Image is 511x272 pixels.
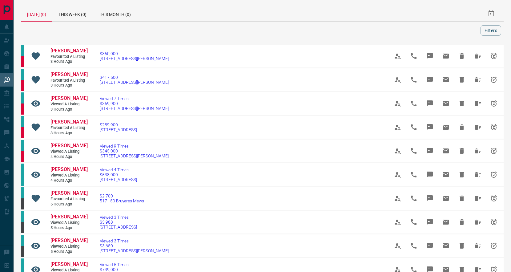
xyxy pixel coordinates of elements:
[454,72,469,87] span: Hide
[470,167,485,182] span: Hide All from Sueann Farthing
[100,127,137,132] span: [STREET_ADDRESS]
[406,49,421,63] span: Call
[50,220,87,225] span: Viewed a Listing
[454,191,469,206] span: Hide
[21,187,24,198] div: condos.ca
[21,45,24,56] div: condos.ca
[100,167,137,182] a: Viewed 4 Times$538,000[STREET_ADDRESS]
[390,72,405,87] span: View Profile
[406,167,421,182] span: Call
[50,95,87,102] a: [PERSON_NAME]
[100,96,169,101] span: Viewed 7 Times
[50,214,88,220] span: [PERSON_NAME]
[100,144,169,158] a: Viewed 9 Times$345,000[STREET_ADDRESS][PERSON_NAME]
[21,6,52,22] div: [DATE] (0)
[100,101,169,106] span: $359,900
[93,6,137,21] div: This Month (0)
[454,238,469,253] span: Hide
[50,119,87,125] a: [PERSON_NAME]
[100,56,169,61] span: [STREET_ADDRESS][PERSON_NAME]
[50,225,87,231] span: 5 hours ago
[21,198,24,209] div: mrloft.ca
[21,140,24,151] div: condos.ca
[486,238,501,253] span: Snooze
[390,49,405,63] span: View Profile
[50,131,87,136] span: 3 hours ago
[50,149,87,154] span: Viewed a Listing
[100,148,169,153] span: $345,000
[50,202,87,207] span: 5 hours ago
[100,198,144,203] span: 517 - 50 Bruyeres Mews
[454,49,469,63] span: Hide
[486,72,501,87] span: Snooze
[438,49,453,63] span: Email
[50,166,87,173] a: [PERSON_NAME]
[422,215,437,229] span: Message
[486,191,501,206] span: Snooze
[406,120,421,135] span: Call
[100,144,169,148] span: Viewed 9 Times
[21,104,24,115] div: property.ca
[390,191,405,206] span: View Profile
[422,191,437,206] span: Message
[100,51,169,56] span: $350,000
[21,246,24,257] div: mrloft.ca
[406,96,421,111] span: Call
[486,96,501,111] span: Snooze
[50,107,87,112] span: 3 hours ago
[50,154,87,160] span: 4 hours ago
[438,167,453,182] span: Email
[470,49,485,63] span: Hide All from Sangeeta Passey
[50,190,88,196] span: [PERSON_NAME]
[50,59,87,64] span: 3 hours ago
[50,48,88,54] span: [PERSON_NAME]
[486,215,501,229] span: Snooze
[100,177,137,182] span: [STREET_ADDRESS]
[100,225,137,229] span: [STREET_ADDRESS]
[100,122,137,132] a: $289,900[STREET_ADDRESS]
[21,69,24,80] div: condos.ca
[50,119,88,125] span: [PERSON_NAME]
[21,235,24,246] div: condos.ca
[21,151,24,162] div: property.ca
[50,244,87,249] span: Viewed a Listing
[50,125,87,131] span: Favourited a Listing
[422,120,437,135] span: Message
[438,72,453,87] span: Email
[422,238,437,253] span: Message
[100,215,137,220] span: Viewed 3 Times
[454,167,469,182] span: Hide
[438,238,453,253] span: Email
[100,172,137,177] span: $538,000
[50,78,87,83] span: Favourited a Listing
[422,72,437,87] span: Message
[100,106,169,111] span: [STREET_ADDRESS][PERSON_NAME]
[100,80,169,85] span: [STREET_ADDRESS][PERSON_NAME]
[50,83,87,88] span: 3 hours ago
[438,191,453,206] span: Email
[438,215,453,229] span: Email
[406,191,421,206] span: Call
[50,178,87,183] span: 4 hours ago
[422,144,437,158] span: Message
[50,48,87,54] a: [PERSON_NAME]
[486,49,501,63] span: Snooze
[100,75,169,80] span: $417,500
[100,238,169,243] span: Viewed 3 Times
[470,191,485,206] span: Hide All from Amit Sangha
[100,193,144,198] span: $2,700
[50,173,87,178] span: Viewed a Listing
[470,96,485,111] span: Hide All from Sangeeta Passey
[406,144,421,158] span: Call
[50,71,87,78] a: [PERSON_NAME]
[100,220,137,225] span: $3,988
[454,144,469,158] span: Hide
[100,262,137,267] span: Viewed 5 Times
[50,143,88,148] span: [PERSON_NAME]
[50,166,88,172] span: [PERSON_NAME]
[484,6,499,21] button: Select Date Range
[50,95,88,101] span: [PERSON_NAME]
[21,164,24,186] div: condos.ca
[21,211,24,222] div: condos.ca
[470,238,485,253] span: Hide All from Robin Asgari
